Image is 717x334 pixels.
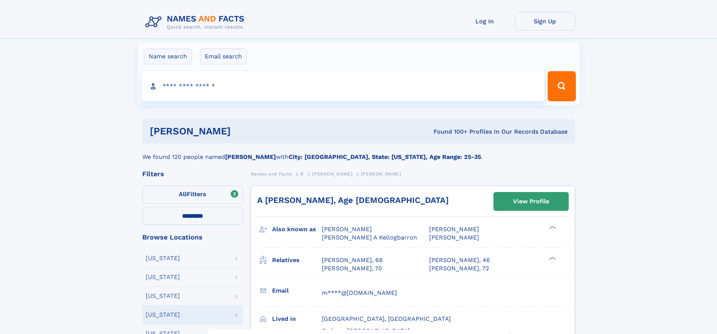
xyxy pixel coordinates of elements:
div: [US_STATE] [146,312,180,318]
button: Search Button [548,71,575,101]
span: [PERSON_NAME] [322,226,372,233]
a: B [300,169,304,178]
span: [GEOGRAPHIC_DATA], [GEOGRAPHIC_DATA] [322,315,451,322]
div: We found 120 people named with . [142,143,575,162]
b: [PERSON_NAME] [225,153,276,160]
div: [US_STATE] [146,255,180,261]
a: [PERSON_NAME], 68 [322,256,383,264]
div: View Profile [513,193,549,210]
img: Logo Names and Facts [142,12,251,32]
label: Filters [142,186,243,204]
span: [PERSON_NAME] A Kellogbarron [322,234,417,241]
a: Names and Facts [251,169,292,178]
a: A [PERSON_NAME], Age [DEMOGRAPHIC_DATA] [257,195,449,205]
a: [PERSON_NAME], 72 [429,264,489,273]
div: Found 100+ Profiles In Our Records Database [332,128,568,136]
div: [US_STATE] [146,274,180,280]
div: [US_STATE] [146,293,180,299]
span: All [179,191,187,198]
h3: Also known as [272,223,322,236]
b: City: [GEOGRAPHIC_DATA], State: [US_STATE], Age Range: 25-35 [289,153,481,160]
span: [PERSON_NAME] [429,226,479,233]
label: Email search [200,49,247,64]
span: [PERSON_NAME] [312,171,352,177]
a: [PERSON_NAME], 46 [429,256,490,264]
span: [PERSON_NAME] [429,234,479,241]
input: search input [142,71,545,101]
h1: [PERSON_NAME] [150,127,332,136]
div: Browse Locations [142,234,243,241]
a: Sign Up [515,12,575,31]
h3: Email [272,284,322,297]
a: [PERSON_NAME] [312,169,352,178]
a: [PERSON_NAME], 70 [322,264,382,273]
h3: Lived in [272,313,322,325]
div: ❯ [547,225,556,230]
div: ❯ [547,256,556,261]
a: View Profile [494,192,568,210]
label: Name search [144,49,192,64]
h3: Relatives [272,254,322,267]
span: [PERSON_NAME] [361,171,401,177]
a: Log In [455,12,515,31]
span: B [300,171,304,177]
div: Filters [142,171,243,177]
